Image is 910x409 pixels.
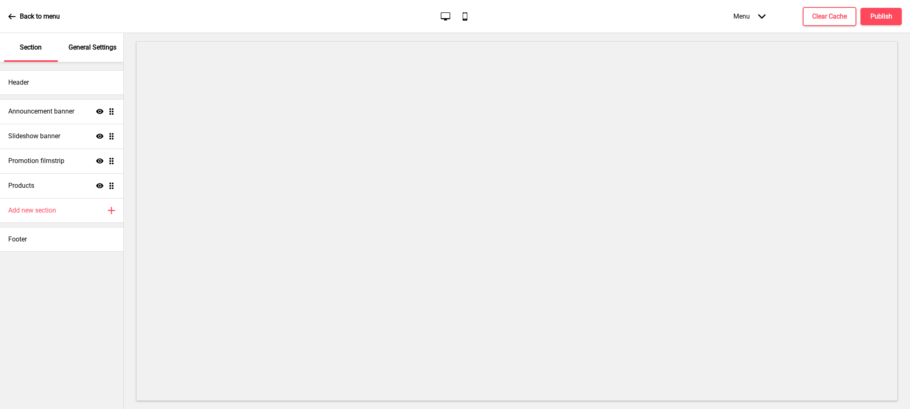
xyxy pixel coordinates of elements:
[8,5,60,28] a: Back to menu
[870,12,892,21] h4: Publish
[8,235,27,244] h4: Footer
[8,132,60,141] h4: Slideshow banner
[725,4,774,28] div: Menu
[803,7,856,26] button: Clear Cache
[8,156,64,165] h4: Promotion filmstrip
[8,78,29,87] h4: Header
[8,206,56,215] h4: Add new section
[812,12,847,21] h4: Clear Cache
[8,107,74,116] h4: Announcement banner
[8,181,34,190] h4: Products
[860,8,902,25] button: Publish
[69,43,116,52] p: General Settings
[20,43,42,52] p: Section
[20,12,60,21] p: Back to menu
